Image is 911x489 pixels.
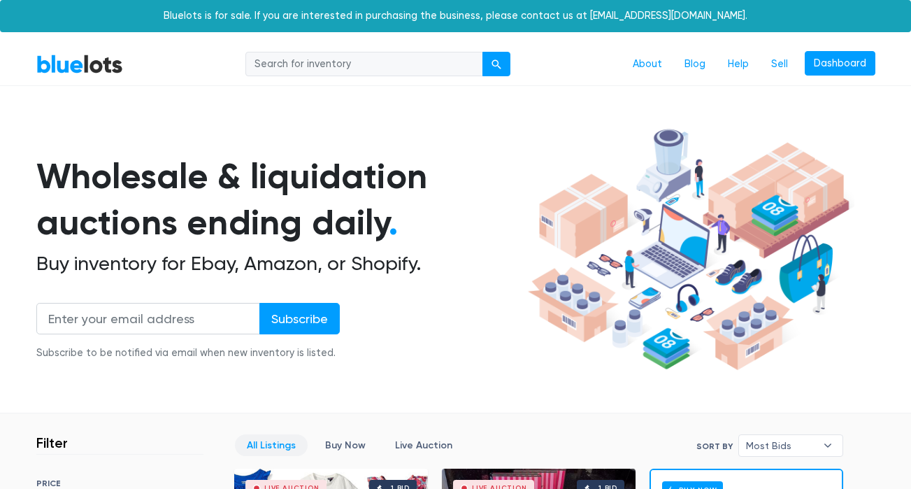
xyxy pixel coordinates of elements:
b: ▾ [813,435,842,456]
a: Help [717,51,760,78]
a: Dashboard [805,51,875,76]
span: . [389,201,398,243]
h2: Buy inventory for Ebay, Amazon, or Shopify. [36,252,523,276]
h3: Filter [36,434,68,451]
h1: Wholesale & liquidation auctions ending daily [36,153,523,246]
div: Subscribe to be notified via email when new inventory is listed. [36,346,340,361]
input: Enter your email address [36,303,260,334]
a: Sell [760,51,799,78]
a: All Listings [235,434,308,456]
a: About [622,51,673,78]
h6: PRICE [36,479,203,488]
a: Buy Now [313,434,378,456]
input: Search for inventory [245,52,483,77]
a: Live Auction [383,434,464,456]
label: Sort By [696,440,733,453]
img: hero-ee84e7d0318cb26816c560f6b4441b76977f77a177738b4e94f68c95b2b83dbb.png [523,122,854,377]
span: Most Bids [746,435,816,456]
input: Subscribe [259,303,340,334]
a: Blog [673,51,717,78]
a: BlueLots [36,54,123,74]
